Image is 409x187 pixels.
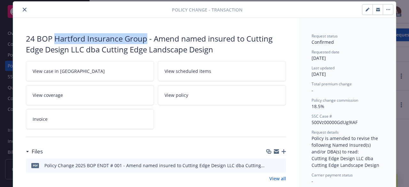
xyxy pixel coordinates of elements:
a: View scheduled items [158,61,286,81]
button: close [21,6,28,13]
span: SSC Case # [312,113,332,119]
span: Request details [312,129,339,135]
span: View policy [165,92,188,98]
span: [DATE] [312,55,326,61]
span: Total premium change [312,81,352,87]
span: Carrier payment status [312,172,353,178]
a: View case in [GEOGRAPHIC_DATA] [26,61,154,81]
a: Invoice [26,109,154,129]
span: - [312,87,313,93]
span: 500Vz00000GdUg9IAF [312,119,358,125]
a: View all [269,175,286,182]
span: Confirmed [312,39,334,45]
span: Policy change commission [312,97,358,103]
div: Policy Change 2025 BOP ENDT # 001 - Amend named insured to Cutting Edge Design LLC dba Cutting Ed... [44,162,265,169]
div: Files [26,147,43,156]
span: pdf [31,163,39,168]
button: preview file [278,162,283,169]
span: Invoice [33,116,48,122]
span: - [312,178,313,184]
h3: Files [32,147,43,156]
a: View coverage [26,85,154,105]
span: Last updated [312,65,335,71]
span: View coverage [33,92,63,98]
span: 18.5% [312,103,324,109]
span: View case in [GEOGRAPHIC_DATA] [33,68,105,74]
span: Request status [312,33,338,39]
button: download file [267,162,273,169]
a: View policy [158,85,286,105]
span: Policy change - Transaction [172,6,243,13]
span: [DATE] [312,71,326,77]
div: 24 BOP Hartford Insurance Group - Amend named insured to Cutting Edge Design LLC dba Cutting Edge... [26,33,286,55]
span: Policy is amended to revise the following Named Insured(s) and/or DBA(s) to read: Cutting Edge De... [312,135,379,168]
span: View scheduled items [165,68,211,74]
span: Requested date [312,49,339,55]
